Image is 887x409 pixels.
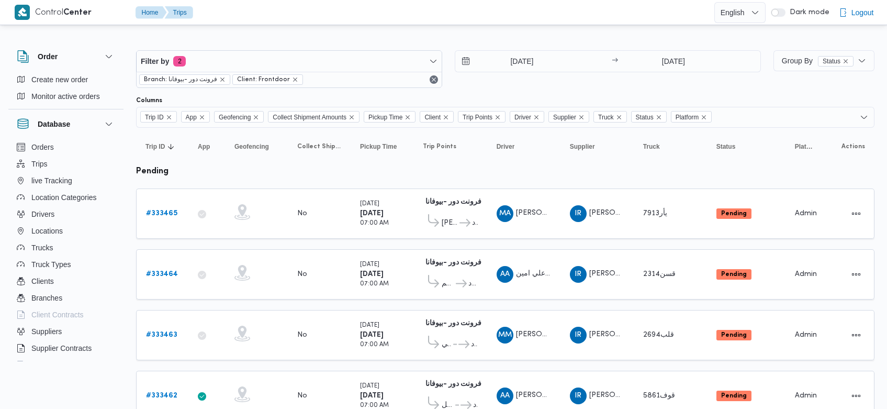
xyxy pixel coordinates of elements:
span: Pending [716,391,751,401]
small: [DATE] [360,201,379,207]
div: Mahmood Mustfi Muhammad Isamaail [497,327,513,344]
button: Client Contracts [13,306,119,323]
button: Suppliers [13,323,119,340]
span: IR [575,205,581,222]
button: Orders [13,139,119,156]
span: فرونت دور مسطرد [472,217,478,229]
b: # 333464 [146,271,178,278]
button: Actions [848,205,864,222]
button: Pickup Time [356,138,408,155]
div: → [612,58,618,65]
b: Pending [721,332,747,338]
div: No [297,270,307,279]
span: AA [500,388,510,404]
button: Remove Supplier from selection in this group [578,114,585,120]
span: Trip Points [423,142,456,151]
span: Supplier [548,111,589,123]
span: Geofencing [219,112,251,123]
button: Truck Types [13,256,119,273]
span: Collect Shipment Amounts [268,111,360,123]
b: فرونت دور -بيوفانا [425,320,481,327]
span: Filter by [141,55,169,68]
button: Branches [13,290,119,306]
div: Order [8,71,123,109]
span: Orders [31,141,54,153]
img: X8yXhbKr1z7QwAAAABJRU5ErkJggg== [15,5,30,20]
span: Platform [795,142,813,151]
button: remove selected entity [219,76,226,83]
span: قسم الدقي [442,338,452,351]
button: Remove Collect Shipment Amounts from selection in this group [349,114,355,120]
span: Location Categories [31,191,97,204]
a: #333465 [146,207,177,220]
label: Columns [136,96,162,105]
b: Center [63,9,92,17]
button: Truck [639,138,702,155]
span: Actions [841,142,865,151]
div: Ibrahem Rmdhan Ibrahem Athman AbobIsha [570,327,587,344]
span: Create new order [31,73,88,86]
button: Remove Trip Points from selection in this group [495,114,501,120]
b: Pending [721,211,747,217]
b: فرونت دور -بيوفانا [425,259,481,266]
button: Trips [13,156,119,172]
span: Platform [671,111,712,123]
span: App [186,112,197,123]
span: Branch: فرونت دور -بيوفانا [139,74,230,85]
button: Supplier [566,138,628,155]
button: Locations [13,223,119,239]
button: Platform [791,138,817,155]
button: Devices [13,357,119,373]
b: [DATE] [360,331,384,338]
input: Press the down key to open a popover containing a calendar. [621,51,725,72]
div: Ibrahem Rmdhan Ibrahem Athman AbobIsha [570,388,587,404]
small: 07:00 AM [360,403,389,408]
span: Geofencing [234,142,269,151]
span: Client: Frontdoor [237,75,290,84]
span: MA [499,205,511,222]
span: Drivers [31,208,54,220]
button: Remove Pickup Time from selection in this group [405,114,411,120]
b: فرونت دور -بيوفانا [425,381,481,388]
b: [DATE] [360,271,384,278]
span: Client Contracts [31,308,84,321]
span: Locations [31,225,63,237]
span: Platform [676,112,699,123]
span: Pending [716,269,751,280]
button: Create new order [13,71,119,88]
span: Supplier [570,142,595,151]
span: Trip ID [145,112,164,123]
span: قسم المقطم [442,278,454,290]
span: Status [823,57,840,66]
b: # 333465 [146,210,177,217]
span: Admin [795,271,817,278]
span: Status [818,56,854,67]
span: [PERSON_NAME][DATE] [PERSON_NAME] [589,209,734,216]
b: [DATE] [360,210,384,217]
svg: Sorted in descending order [167,142,175,151]
button: Monitor active orders [13,88,119,105]
button: Home [136,6,167,19]
button: Trucks [13,239,119,256]
span: 2 active filters [173,56,186,67]
div: No [297,391,307,401]
span: Trip Points [463,112,492,123]
button: Remove Trip ID from selection in this group [166,114,172,120]
span: App [198,142,210,151]
button: Group ByStatusremove selected entity [773,50,874,71]
span: Client: Frontdoor [232,74,303,85]
span: Trip Points [458,111,506,123]
span: Status [716,142,736,151]
div: No [297,330,307,340]
span: Driver [497,142,515,151]
span: Clients [31,275,54,288]
span: Pickup Time [368,112,402,123]
span: Truck [593,111,627,123]
span: Group By Status [782,57,854,65]
span: Admin [795,210,817,217]
button: App [194,138,220,155]
span: Trips [31,158,48,170]
span: Trip ID; Sorted in descending order [145,142,165,151]
span: AA [500,266,510,283]
button: Remove Driver from selection in this group [533,114,540,120]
